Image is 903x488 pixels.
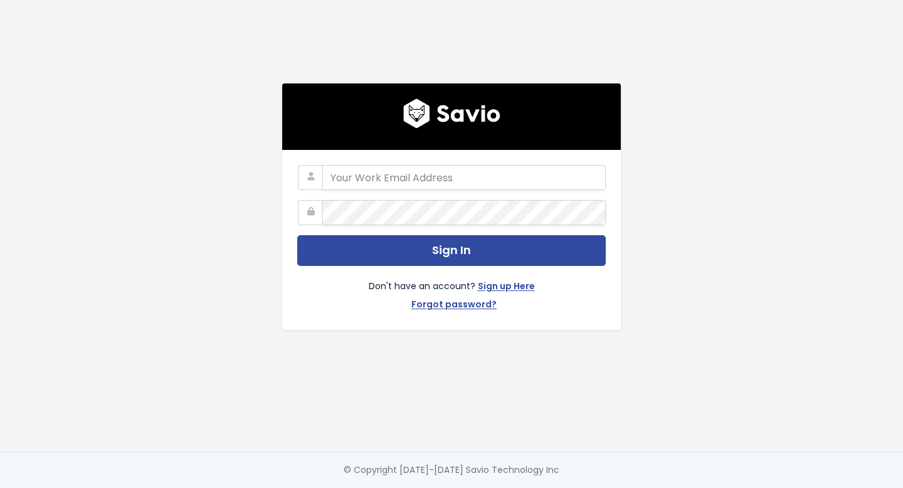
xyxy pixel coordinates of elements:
[478,278,535,297] a: Sign up Here
[411,297,497,315] a: Forgot password?
[322,165,606,190] input: Your Work Email Address
[297,235,606,266] button: Sign In
[344,462,559,478] div: © Copyright [DATE]-[DATE] Savio Technology Inc
[403,98,500,129] img: logo600x187.a314fd40982d.png
[297,266,606,315] div: Don't have an account?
